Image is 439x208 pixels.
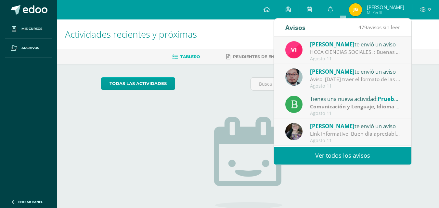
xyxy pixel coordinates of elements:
[310,76,400,83] div: Aviso: Mañana traer el formato de las Grecas terminaremos en clase
[310,83,400,89] div: Agosto 11
[310,40,400,48] div: te envió un aviso
[21,45,39,51] span: Archivos
[367,10,404,15] span: Mi Perfil
[310,67,400,76] div: te envió un aviso
[378,95,420,103] span: Prueba de logro
[310,103,415,110] strong: Comunicación y Lenguaje, Idioma Español
[310,41,355,48] span: [PERSON_NAME]
[233,54,289,59] span: Pendientes de entrega
[367,4,404,10] span: [PERSON_NAME]
[358,24,400,31] span: avisos sin leer
[310,94,400,103] div: Tienes una nueva actividad:
[349,3,362,16] img: 44b7314937dcab5c0bab56c489fb6ff9.png
[180,54,200,59] span: Tablero
[310,56,400,62] div: Agosto 11
[226,52,289,62] a: Pendientes de entrega
[21,26,42,31] span: Mis cursos
[310,138,400,143] div: Agosto 11
[310,122,355,130] span: [PERSON_NAME]
[310,130,400,138] div: Link Informativo: Buen día apreciables estudiantes, es un gusto dirigirme a ustedes en este inici...
[285,68,303,86] img: 5fac68162d5e1b6fbd390a6ac50e103d.png
[310,68,355,75] span: [PERSON_NAME]
[285,41,303,58] img: bd6d0aa147d20350c4821b7c643124fa.png
[310,103,400,110] div: | Prueba de Logro
[101,77,175,90] a: todas las Actividades
[18,200,43,204] span: Cerrar panel
[251,78,395,90] input: Busca una actividad próxima aquí...
[172,52,200,62] a: Tablero
[310,122,400,130] div: te envió un aviso
[5,19,52,39] a: Mis cursos
[274,147,411,165] a: Ver todos los avisos
[65,28,197,40] span: Actividades recientes y próximas
[5,39,52,58] a: Archivos
[358,24,367,31] span: 479
[310,48,400,56] div: HCCA CIENCIAS SOCIALES. : Buenas tardes a todos, un gusto saludarles. Por este medio envió la HCC...
[285,18,305,36] div: Avisos
[285,123,303,140] img: 8322e32a4062cfa8b237c59eedf4f548.png
[310,111,400,116] div: Agosto 11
